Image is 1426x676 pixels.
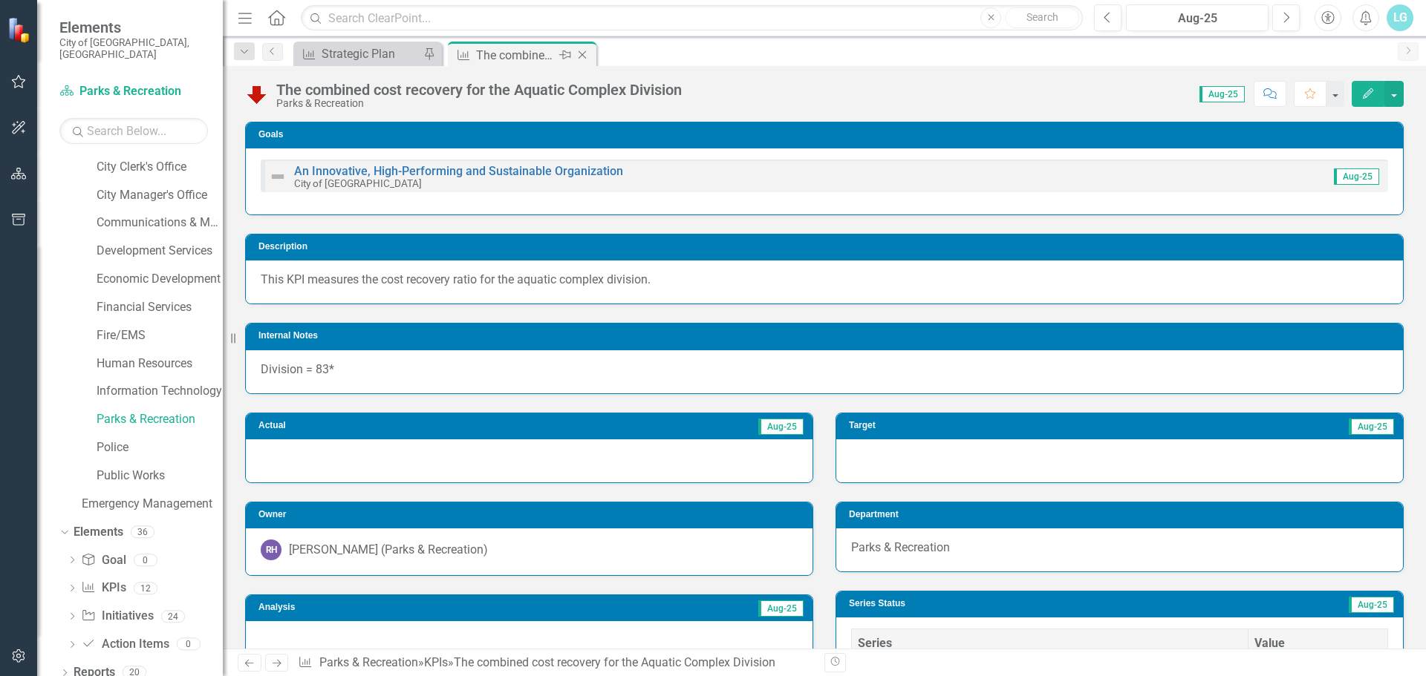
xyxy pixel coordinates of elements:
[97,439,223,456] a: Police
[424,655,448,669] a: KPIs
[7,17,33,43] img: ClearPoint Strategy
[849,421,1047,430] h3: Target
[476,46,556,65] div: The combined cost recovery for the Aquatic Complex Division
[852,629,1248,659] th: Series
[298,654,813,672] div: » »
[97,243,223,260] a: Development Services
[81,580,126,597] a: KPIs
[301,5,1083,31] input: Search ClearPoint...
[1349,419,1394,435] span: Aug-25
[258,331,1396,341] h3: Internal Notes
[276,98,682,109] div: Parks & Recreation
[294,177,422,189] small: City of [GEOGRAPHIC_DATA]
[849,599,1148,608] h3: Series Status
[261,539,281,560] div: RH
[131,525,154,538] div: 36
[1199,86,1245,102] span: Aug-25
[97,187,223,204] a: City Manager's Office
[261,272,651,286] span: This KPI measures the cost recovery ratio for the aquatic complex division.
[97,411,223,428] a: Parks & Recreation
[161,610,185,623] div: 24
[1026,11,1058,23] span: Search
[134,554,157,566] div: 0
[849,510,1396,519] h3: Department
[97,271,223,288] a: Economic Development
[1387,4,1413,31] button: LG
[59,36,208,61] small: City of [GEOGRAPHIC_DATA], [GEOGRAPHIC_DATA]
[74,524,123,541] a: Elements
[97,299,223,316] a: Financial Services
[81,608,153,625] a: Initiatives
[97,159,223,176] a: City Clerk's Office
[294,164,623,178] a: An Innovative, High-Performing and Sustainable Organization
[851,540,950,554] span: Parks & Recreation
[1349,597,1394,613] span: Aug-25
[97,327,223,344] a: Fire/EMS
[258,510,805,519] h3: Owner
[319,655,418,669] a: Parks & Recreation
[258,130,1396,140] h3: Goals
[97,355,223,373] a: Human Resources
[82,496,223,513] a: Emergency Management
[269,168,287,186] img: Not Defined
[1005,7,1079,28] button: Search
[97,214,223,232] a: Communications & Marketing
[758,419,804,435] span: Aug-25
[81,636,169,653] a: Action Items
[258,242,1396,252] h3: Description
[134,582,157,594] div: 12
[59,19,208,36] span: Elements
[322,45,420,63] div: Strategic Plan
[758,600,804,617] span: Aug-25
[97,467,223,485] a: Public Works
[297,45,420,63] a: Strategic Plan
[1334,168,1379,185] span: Aug-25
[81,552,126,569] a: Goal
[1126,4,1269,31] button: Aug-25
[258,603,498,612] h3: Analysis
[177,638,201,651] div: 0
[97,383,223,400] a: Information Technology
[276,82,682,98] div: The combined cost recovery for the Aquatic Complex Division
[261,361,1388,378] p: Division = 83*
[1248,629,1387,659] th: Value
[245,82,269,106] img: Below Plan
[59,83,208,100] a: Parks & Recreation
[59,118,208,144] input: Search Below...
[289,542,488,559] div: [PERSON_NAME] (Parks & Recreation)
[258,421,460,430] h3: Actual
[1131,10,1263,27] div: Aug-25
[454,655,775,669] div: The combined cost recovery for the Aquatic Complex Division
